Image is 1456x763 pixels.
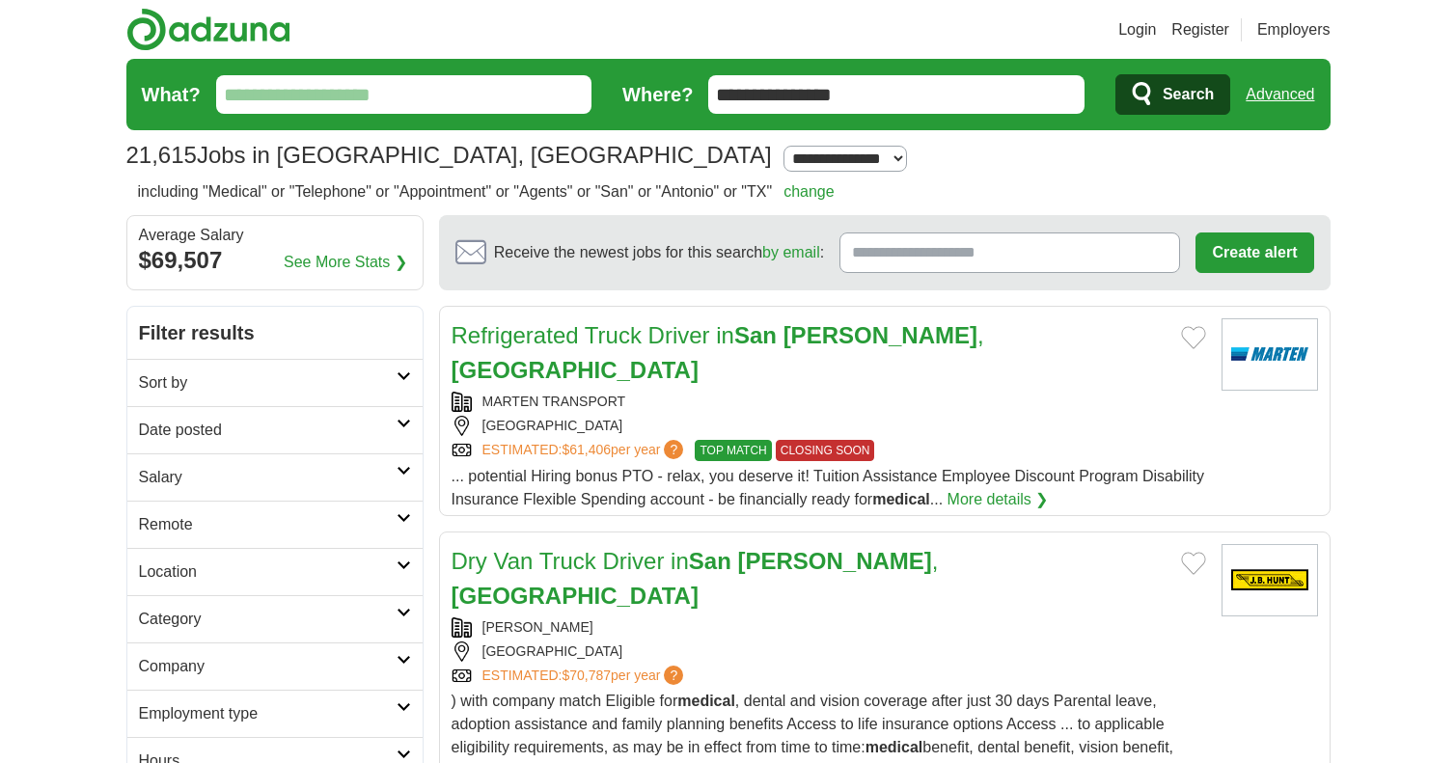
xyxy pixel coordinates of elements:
[1115,74,1230,115] button: Search
[562,442,611,457] span: $61,406
[664,440,683,459] span: ?
[127,690,423,737] a: Employment type
[1257,18,1331,41] a: Employers
[139,419,397,442] h2: Date posted
[1222,318,1318,391] img: Marten Transport logo
[1163,75,1214,114] span: Search
[139,513,397,536] h2: Remote
[737,548,931,574] strong: [PERSON_NAME]
[1181,326,1206,349] button: Add to favorite jobs
[482,440,688,461] a: ESTIMATED:$61,406per year?
[452,468,1205,507] span: ... potential Hiring bonus PTO - relax, you deserve it! Tuition Assistance Employee Discount Prog...
[865,739,923,755] strong: medical
[1222,544,1318,616] img: J.B. Hunt Transport Services logo
[783,322,977,348] strong: [PERSON_NAME]
[127,595,423,642] a: Category
[139,560,397,584] h2: Location
[127,501,423,548] a: Remote
[452,583,699,609] strong: [GEOGRAPHIC_DATA]
[139,243,411,278] div: $69,507
[127,359,423,406] a: Sort by
[1171,18,1229,41] a: Register
[622,80,693,109] label: Where?
[127,642,423,690] a: Company
[948,488,1049,511] a: More details ❯
[1246,75,1314,114] a: Advanced
[1118,18,1156,41] a: Login
[776,440,875,461] span: CLOSING SOON
[127,406,423,453] a: Date posted
[762,244,820,260] a: by email
[689,548,731,574] strong: San
[139,655,397,678] h2: Company
[452,641,1206,662] div: [GEOGRAPHIC_DATA]
[494,241,824,264] span: Receive the newest jobs for this search :
[138,180,835,204] h2: including "Medical" or "Telephone" or "Appointment" or "Agents" or "San" or "Antonio" or "TX"
[127,548,423,595] a: Location
[482,666,688,686] a: ESTIMATED:$70,787per year?
[139,608,397,631] h2: Category
[127,307,423,359] h2: Filter results
[126,142,772,168] h1: Jobs in [GEOGRAPHIC_DATA], [GEOGRAPHIC_DATA]
[452,548,939,609] a: Dry Van Truck Driver inSan [PERSON_NAME],[GEOGRAPHIC_DATA]
[139,702,397,725] h2: Employment type
[695,440,771,461] span: TOP MATCH
[126,8,290,51] img: Adzuna logo
[452,357,699,383] strong: [GEOGRAPHIC_DATA]
[139,466,397,489] h2: Salary
[677,693,735,709] strong: medical
[139,228,411,243] div: Average Salary
[127,453,423,501] a: Salary
[562,668,611,683] span: $70,787
[284,251,407,274] a: See More Stats ❯
[142,80,201,109] label: What?
[664,666,683,685] span: ?
[872,491,930,507] strong: medical
[1195,232,1313,273] button: Create alert
[783,183,835,200] a: change
[734,322,777,348] strong: San
[452,416,1206,436] div: [GEOGRAPHIC_DATA]
[482,619,593,635] a: [PERSON_NAME]
[452,322,984,383] a: Refrigerated Truck Driver inSan [PERSON_NAME],[GEOGRAPHIC_DATA]
[126,138,197,173] span: 21,615
[482,394,626,409] a: MARTEN TRANSPORT
[1181,552,1206,575] button: Add to favorite jobs
[139,371,397,395] h2: Sort by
